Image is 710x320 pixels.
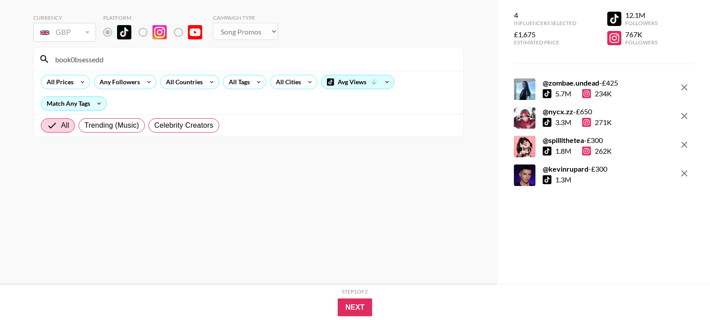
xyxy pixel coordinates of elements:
div: All Prices [41,75,75,89]
div: £1,675 [514,30,576,39]
div: All Cities [270,75,303,89]
button: remove [675,107,693,125]
button: remove [675,164,693,182]
div: 4 [514,11,576,20]
div: Match Any Tags [41,97,106,110]
div: - £ 425 [543,78,618,87]
div: Avg Views [322,75,394,89]
div: Any Followers [94,75,142,89]
div: All Tags [223,75,252,89]
strong: @ nycx.zz [543,107,573,116]
div: - £ 300 [543,136,612,145]
button: remove [675,136,693,154]
span: All [61,120,69,131]
div: Step 1 of 2 [342,288,368,295]
div: Remove selected talent to change your currency [33,21,96,43]
div: 1.3M [555,175,571,184]
div: 12.1M [625,11,658,20]
div: Campaign Type [213,14,278,21]
div: 767K [625,30,658,39]
div: 1.8M [555,147,571,156]
img: Instagram [152,25,167,39]
iframe: Drift Widget Chat Controller [665,275,699,309]
input: Search by User Name [50,52,458,66]
button: remove [675,78,693,96]
div: Followers [625,20,658,26]
strong: @ zombae.undead [543,78,599,87]
div: 5.7M [555,89,571,98]
div: Platform [103,14,209,21]
div: Currency [33,14,96,21]
div: Estimated Price [514,39,576,46]
div: Remove selected talent to change platforms [103,23,209,42]
button: Next [338,298,372,316]
div: 3.3M [555,118,571,127]
img: TikTok [117,25,131,39]
strong: @ spilllthetea [543,136,584,144]
div: 234K [582,89,612,98]
div: Influencers Selected [514,20,576,26]
div: 271K [582,118,612,127]
div: - £ 300 [543,164,607,173]
div: - £ 650 [543,107,612,116]
img: YouTube [188,25,202,39]
span: Celebrity Creators [154,120,213,131]
div: All Countries [161,75,205,89]
div: Followers [625,39,658,46]
strong: @ kevinrupard [543,164,588,173]
span: Trending (Music) [84,120,139,131]
div: GBP [35,25,94,40]
div: 262K [582,147,612,156]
